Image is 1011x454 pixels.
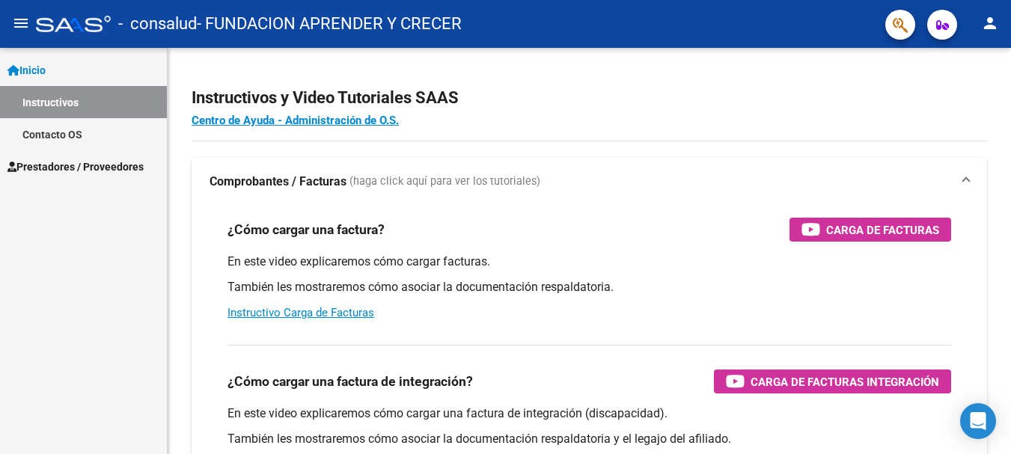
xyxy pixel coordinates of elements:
[192,158,987,206] mat-expansion-panel-header: Comprobantes / Facturas (haga click aquí para ver los tutoriales)
[826,221,939,239] span: Carga de Facturas
[118,7,197,40] span: - consalud
[714,369,951,393] button: Carga de Facturas Integración
[751,372,939,391] span: Carga de Facturas Integración
[981,14,999,32] mat-icon: person
[7,159,144,175] span: Prestadores / Proveedores
[789,218,951,242] button: Carga de Facturas
[227,371,473,392] h3: ¿Cómo cargar una factura de integración?
[197,7,462,40] span: - FUNDACION APRENDER Y CRECER
[227,219,385,240] h3: ¿Cómo cargar una factura?
[12,14,30,32] mat-icon: menu
[227,254,951,270] p: En este video explicaremos cómo cargar facturas.
[192,84,987,112] h2: Instructivos y Video Tutoriales SAAS
[7,62,46,79] span: Inicio
[227,405,951,422] p: En este video explicaremos cómo cargar una factura de integración (discapacidad).
[227,306,374,319] a: Instructivo Carga de Facturas
[192,114,399,127] a: Centro de Ayuda - Administración de O.S.
[349,174,540,190] span: (haga click aquí para ver los tutoriales)
[210,174,346,190] strong: Comprobantes / Facturas
[960,403,996,439] div: Open Intercom Messenger
[227,431,951,447] p: También les mostraremos cómo asociar la documentación respaldatoria y el legajo del afiliado.
[227,279,951,295] p: También les mostraremos cómo asociar la documentación respaldatoria.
